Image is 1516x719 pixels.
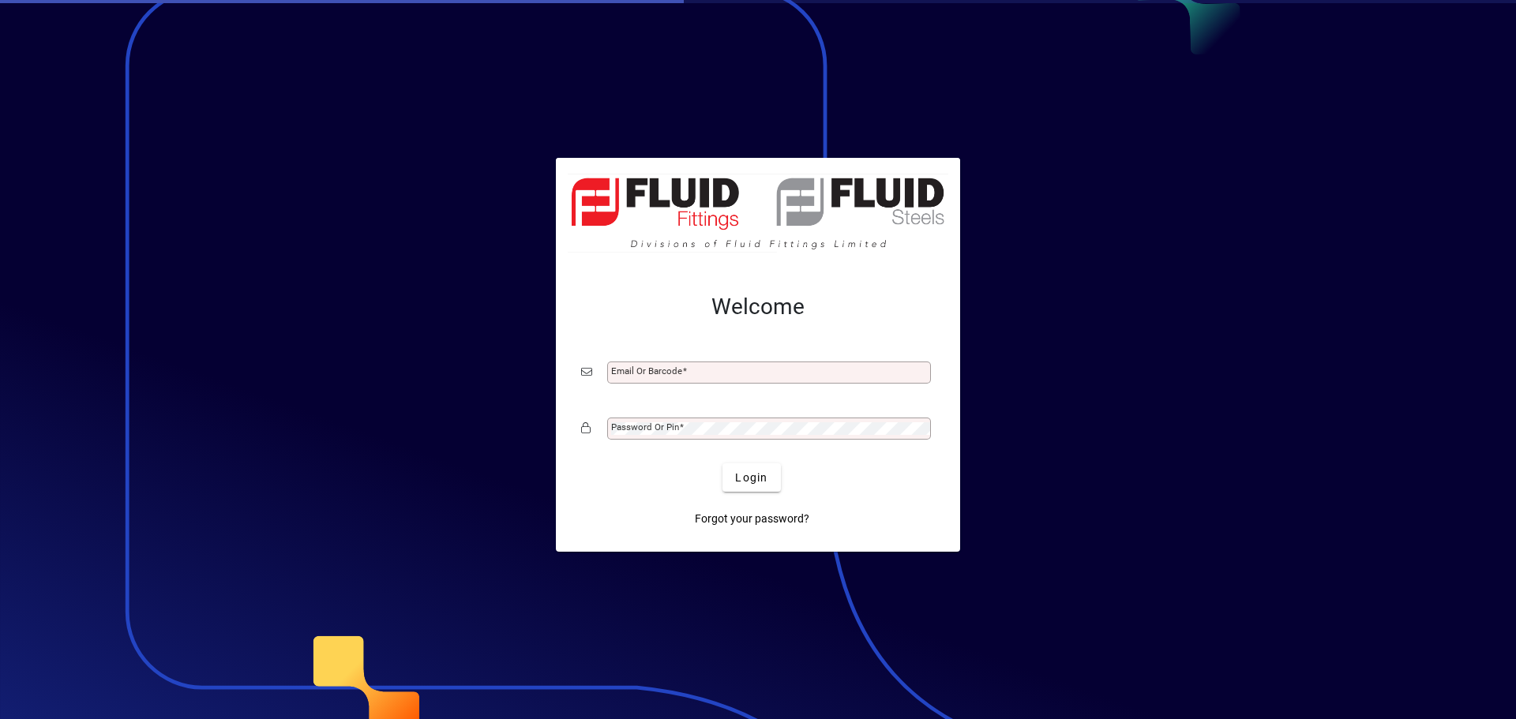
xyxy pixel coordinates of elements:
mat-label: Email or Barcode [611,365,682,376]
button: Login [722,463,780,492]
mat-label: Password or Pin [611,421,679,433]
span: Forgot your password? [695,511,809,527]
a: Forgot your password? [689,504,816,533]
h2: Welcome [581,294,935,320]
span: Login [735,470,767,486]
